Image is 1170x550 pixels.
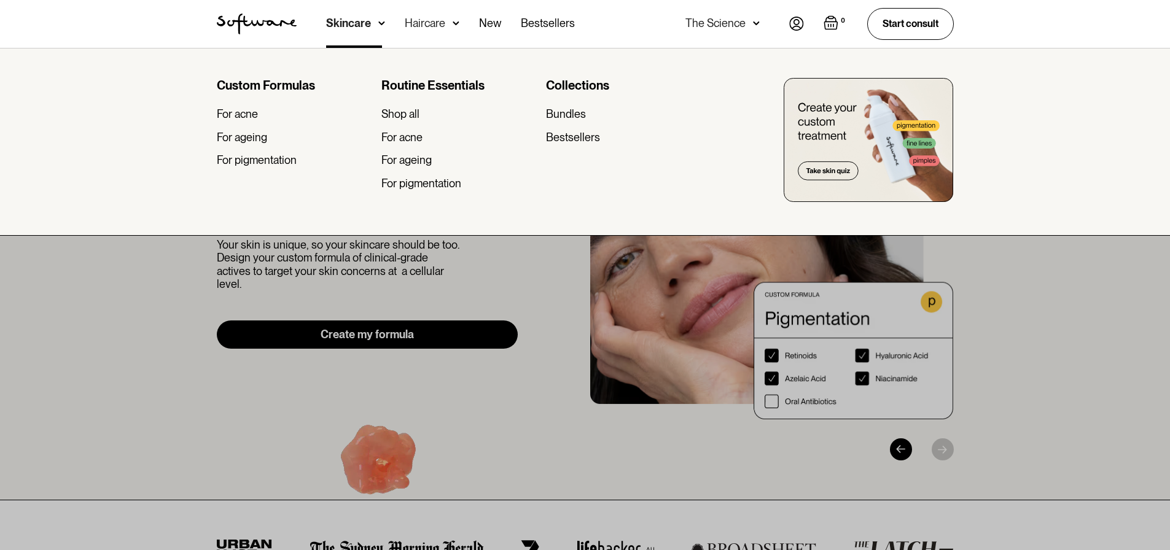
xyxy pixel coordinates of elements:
div: For acne [217,107,258,121]
div: For pigmentation [217,153,297,167]
a: For acne [381,131,536,144]
a: For pigmentation [217,153,372,167]
div: Routine Essentials [381,78,536,93]
div: For ageing [217,131,267,144]
div: For pigmentation [381,177,461,190]
div: Shop all [381,107,419,121]
a: For ageing [381,153,536,167]
a: home [217,14,297,34]
img: arrow down [453,17,459,29]
div: Bundles [546,107,586,121]
div: Bestsellers [546,131,600,144]
div: Collections [546,78,701,93]
div: The Science [685,17,746,29]
div: For acne [381,131,423,144]
div: For ageing [381,153,432,167]
div: Custom Formulas [217,78,372,93]
a: Bundles [546,107,701,121]
a: Bestsellers [546,131,701,144]
img: Software Logo [217,14,297,34]
a: Open empty cart [824,15,848,33]
img: create you custom treatment bottle [784,78,953,202]
a: For ageing [217,131,372,144]
a: For acne [217,107,372,121]
div: 0 [838,15,848,26]
a: Shop all [381,107,536,121]
div: Skincare [326,17,371,29]
a: For pigmentation [381,177,536,190]
div: Haircare [405,17,445,29]
img: arrow down [378,17,385,29]
a: Start consult [867,8,954,39]
img: arrow down [753,17,760,29]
